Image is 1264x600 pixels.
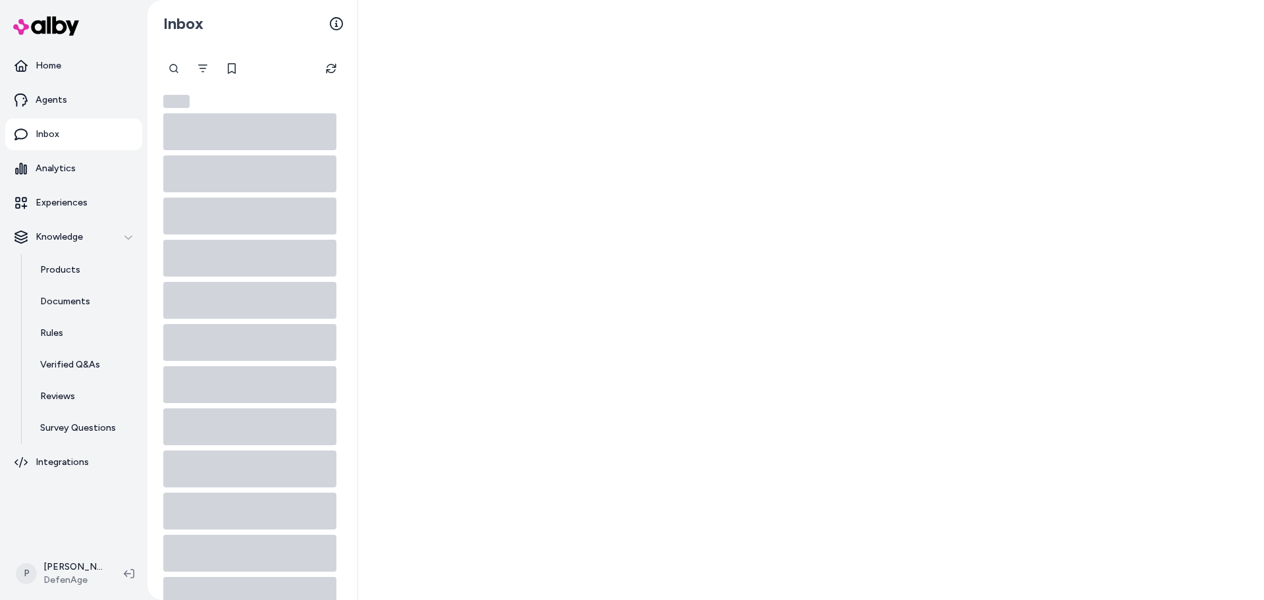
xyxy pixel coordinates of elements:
img: alby Logo [13,16,79,36]
button: Refresh [318,55,344,82]
a: Documents [27,286,142,317]
button: Filter [190,55,216,82]
p: Analytics [36,162,76,175]
p: Verified Q&As [40,358,100,371]
p: Documents [40,295,90,308]
button: P[PERSON_NAME]DefenAge [8,553,113,595]
p: Integrations [36,456,89,469]
p: Knowledge [36,231,83,244]
p: Home [36,59,61,72]
p: Inbox [36,128,59,141]
p: Survey Questions [40,422,116,435]
p: [PERSON_NAME] [43,560,103,574]
a: Rules [27,317,142,349]
a: Home [5,50,142,82]
a: Reviews [27,381,142,412]
button: Knowledge [5,221,142,253]
a: Integrations [5,447,142,478]
p: Agents [36,94,67,107]
a: Survey Questions [27,412,142,444]
p: Reviews [40,390,75,403]
a: Experiences [5,187,142,219]
a: Verified Q&As [27,349,142,381]
span: DefenAge [43,574,103,587]
span: P [16,563,37,584]
p: Rules [40,327,63,340]
p: Experiences [36,196,88,209]
h2: Inbox [163,14,203,34]
a: Analytics [5,153,142,184]
a: Products [27,254,142,286]
p: Products [40,263,80,277]
a: Inbox [5,119,142,150]
a: Agents [5,84,142,116]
